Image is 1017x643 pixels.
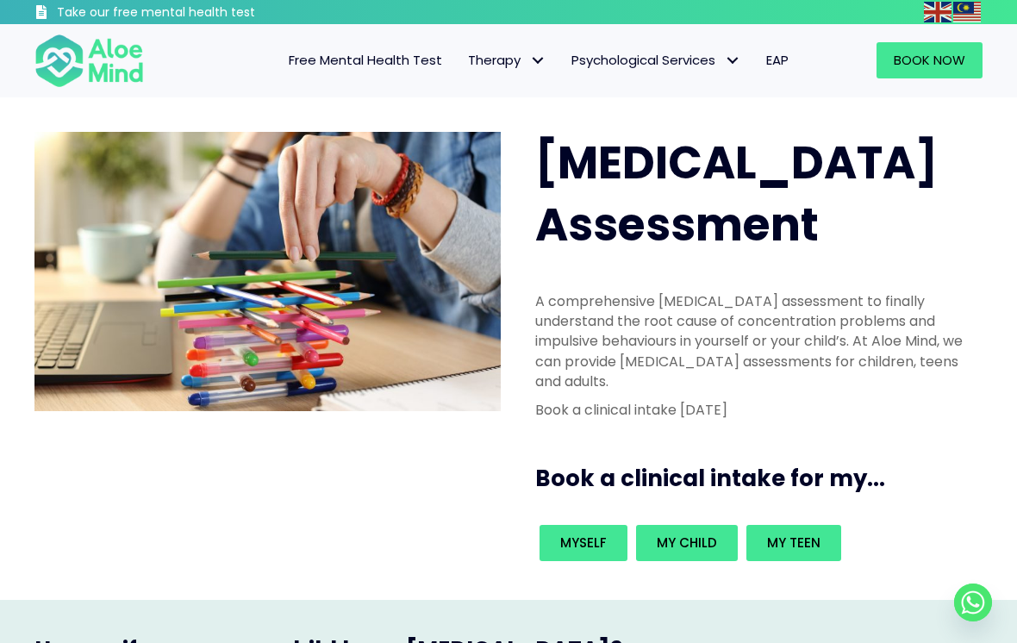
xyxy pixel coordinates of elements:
span: Psychological Services [571,51,740,69]
span: Free Mental Health Test [289,51,442,69]
span: Therapy: submenu [525,48,550,73]
a: EAP [753,42,802,78]
p: A comprehensive [MEDICAL_DATA] assessment to finally understand the root cause of concentration p... [535,291,972,391]
img: en [924,2,951,22]
a: My child [636,525,738,561]
span: My child [657,534,717,552]
span: Book Now [894,51,965,69]
img: ADHD photo [34,132,501,412]
a: English [924,2,953,22]
a: Free Mental Health Test [276,42,455,78]
span: Myself [560,534,607,552]
a: Book Now [877,42,983,78]
p: Book a clinical intake [DATE] [535,400,972,420]
a: My teen [746,525,841,561]
h3: Book a clinical intake for my... [535,463,989,494]
h3: Take our free mental health test [57,4,330,22]
span: My teen [767,534,820,552]
span: Psychological Services: submenu [720,48,745,73]
a: Psychological ServicesPsychological Services: submenu [558,42,753,78]
img: Aloe mind Logo [34,33,144,88]
a: Whatsapp [954,584,992,621]
a: Myself [540,525,627,561]
a: TherapyTherapy: submenu [455,42,558,78]
a: Malay [953,2,983,22]
a: Take our free mental health test [34,4,330,24]
span: Therapy [468,51,546,69]
nav: Menu [161,42,802,78]
img: ms [953,2,981,22]
span: [MEDICAL_DATA] Assessment [535,131,938,257]
div: Book an intake for my... [535,521,972,565]
span: EAP [766,51,789,69]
